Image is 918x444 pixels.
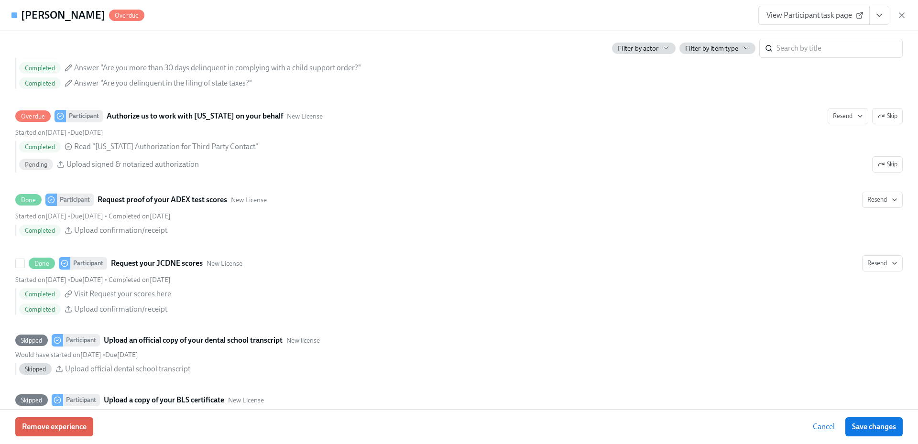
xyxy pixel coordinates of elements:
span: This task uses the "New license" audience [286,336,320,345]
span: Upload confirmation/receipt [74,225,167,236]
div: Participant [63,334,100,347]
span: Skipped [15,397,48,404]
span: Completed [19,143,61,151]
button: Filter by item type [679,43,755,54]
span: This task uses the "New License" audience [228,396,264,405]
button: Filter by actor [612,43,676,54]
span: Wednesday, September 3rd 2025, 7:43 am [109,212,171,220]
span: Resend [833,111,863,121]
button: OverdueParticipantAuthorize us to work with [US_STATE] on your behalfNew LicenseResendStarted on[... [872,108,903,124]
button: Cancel [806,417,841,436]
span: View Participant task page [766,11,862,20]
span: Completed [19,65,61,72]
strong: Request proof of your ADEX test scores [98,194,227,206]
strong: Authorize us to work with [US_STATE] on your behalf [107,110,283,122]
span: Friday, November 15th 2024, 1:16 pm [15,129,66,137]
span: Friday, December 13th 2024, 10:00 am [105,351,138,359]
span: Completed [19,227,61,234]
span: Completed [19,291,61,298]
span: Completed [19,80,61,87]
span: Wednesday, November 20th 2024, 10:00 am [70,276,103,284]
div: Participant [63,394,100,406]
span: Friday, November 29th 2024, 10:00 am [70,129,103,137]
div: Participant [57,194,94,206]
span: Completed [19,306,61,313]
button: OverdueParticipantAuthorize us to work with [US_STATE] on your behalfNew LicenseResendSkipStarted... [872,156,903,173]
span: Upload official dental school transcript [65,364,190,374]
span: Done [15,196,42,204]
span: Remove experience [22,422,87,432]
button: DoneParticipantRequest your JCDNE scoresNew LicenseStarted on[DATE] •Due[DATE] • Completed on[DAT... [862,255,903,271]
h4: [PERSON_NAME] [21,8,105,22]
span: Wednesday, November 20th 2024, 10:00 am [70,212,103,220]
button: DoneParticipantRequest proof of your ADEX test scoresNew LicenseStarted on[DATE] •Due[DATE] • Com... [862,192,903,208]
div: • • [15,212,171,221]
span: Visit Request your scores here [74,289,171,299]
button: OverdueParticipantAuthorize us to work with [US_STATE] on your behalfNew LicenseSkipStarted on[DA... [828,108,868,124]
span: Upload signed & notarized authorization [66,159,199,170]
button: Save changes [845,417,903,436]
span: Filter by actor [618,44,658,53]
div: Participant [66,110,103,122]
div: • [15,128,103,137]
span: Filter by item type [685,44,738,53]
span: Save changes [852,422,896,432]
div: Participant [70,257,107,270]
span: This task uses the "New License" audience [231,195,267,205]
a: View Participant task page [758,6,870,25]
span: Wednesday, September 3rd 2025, 7:43 am [109,276,171,284]
strong: Upload an official copy of your dental school transcript [104,335,283,346]
button: View task page [869,6,889,25]
span: Upload confirmation/receipt [74,304,167,314]
strong: Upload a copy of your BLS certificate [104,394,224,406]
span: Cancel [813,422,835,432]
span: Resend [867,195,897,205]
span: This task uses the "New License" audience [287,112,323,121]
span: Skipped [19,366,52,373]
span: Friday, November 15th 2024, 1:16 pm [15,212,66,220]
button: Remove experience [15,417,93,436]
span: Skipped [15,337,48,344]
span: Friday, November 15th 2024, 1:16 pm [15,276,66,284]
span: Answer "Are you more than 30 days delinquent in complying with a child support order?" [74,63,361,73]
span: Read "[US_STATE] Authorization for Third Party Contact" [74,141,258,152]
span: This task uses the "New License" audience [207,259,242,268]
span: Done [29,260,55,267]
span: Skip [877,111,897,121]
input: Search by title [776,39,903,58]
span: Answer "Are you delinquent in the filing of state taxes?" [74,78,252,88]
div: • [15,350,138,359]
span: Friday, November 15th 2024, 1:16 pm [15,351,101,359]
strong: Request your JCDNE scores [111,258,203,269]
div: • • [15,275,171,284]
span: Resend [867,259,897,268]
span: Skip [877,160,897,169]
span: Overdue [109,12,144,19]
span: Overdue [15,113,51,120]
span: Pending [19,161,53,168]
